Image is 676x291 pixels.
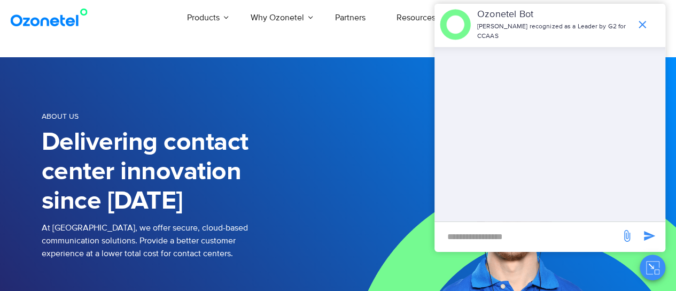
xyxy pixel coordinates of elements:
[632,14,653,35] span: end chat or minimize
[639,225,660,247] span: send message
[477,22,631,41] p: [PERSON_NAME] recognized as a Leader by G2 for CCAAS
[440,227,615,247] div: new-msg-input
[440,9,471,40] img: header
[616,225,638,247] span: send message
[42,221,338,260] p: At [GEOGRAPHIC_DATA], we offer secure, cloud-based communication solutions. Provide a better cust...
[640,255,665,280] button: Close chat
[42,112,79,121] span: About us
[477,7,631,22] p: Ozonetel Bot
[42,128,338,216] h1: Delivering contact center innovation since [DATE]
